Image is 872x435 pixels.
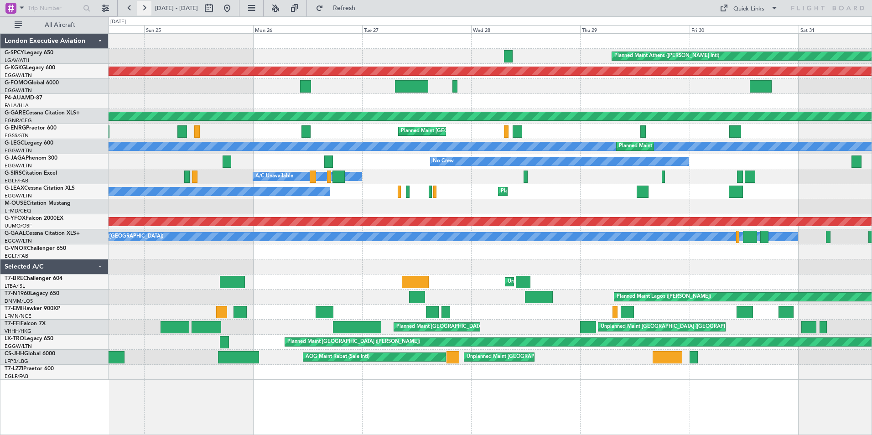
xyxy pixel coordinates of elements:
div: Unplanned Maint [GEOGRAPHIC_DATA] ([PERSON_NAME] Intl) [508,275,655,289]
span: G-KGKG [5,65,26,71]
div: Unplanned Maint [GEOGRAPHIC_DATA] ([GEOGRAPHIC_DATA] Intl) [601,320,759,334]
a: G-SIRSCitation Excel [5,171,57,176]
div: Sun 25 [144,25,253,33]
span: T7-EMI [5,306,22,311]
span: G-ENRG [5,125,26,131]
a: G-LEAXCessna Citation XLS [5,186,75,191]
span: G-JAGA [5,155,26,161]
a: G-ENRGPraetor 600 [5,125,57,131]
span: [DATE] - [DATE] [155,4,198,12]
div: Quick Links [733,5,764,14]
a: T7-N1960Legacy 650 [5,291,59,296]
div: Planned Maint [GEOGRAPHIC_DATA] ([GEOGRAPHIC_DATA]) [401,124,545,138]
a: EGGW/LTN [5,72,32,79]
a: G-YFOXFalcon 2000EX [5,216,63,221]
a: VHHH/HKG [5,328,31,335]
span: Refresh [325,5,363,11]
span: G-SPCY [5,50,24,56]
a: LGAV/ATH [5,57,29,64]
span: G-VNOR [5,246,27,251]
a: LTBA/ISL [5,283,25,290]
span: G-GAAL [5,231,26,236]
a: T7-EMIHawker 900XP [5,306,60,311]
span: G-GARE [5,110,26,116]
a: UUMO/OSF [5,223,32,229]
span: P4-AUA [5,95,25,101]
a: LFPB/LBG [5,358,28,365]
span: T7-BRE [5,276,23,281]
a: FALA/HLA [5,102,29,109]
div: Fri 30 [690,25,799,33]
a: G-VNORChallenger 650 [5,246,66,251]
a: EGGW/LTN [5,343,32,350]
span: All Aircraft [24,22,96,28]
a: G-LEGCLegacy 600 [5,140,53,146]
button: All Aircraft [10,18,99,32]
span: T7-N1960 [5,291,30,296]
div: Wed 28 [471,25,580,33]
a: G-KGKGLegacy 600 [5,65,55,71]
a: EGGW/LTN [5,238,32,244]
div: Mon 26 [253,25,362,33]
a: EGGW/LTN [5,162,32,169]
a: G-FOMOGlobal 6000 [5,80,59,86]
button: Quick Links [715,1,783,16]
span: T7-LZZI [5,366,23,372]
a: LX-TROLegacy 650 [5,336,53,342]
span: LX-TRO [5,336,24,342]
a: EGGW/LTN [5,87,32,94]
a: LFMN/NCE [5,313,31,320]
span: CS-JHH [5,351,24,357]
div: Unplanned Maint [GEOGRAPHIC_DATA] ([GEOGRAPHIC_DATA]) [467,350,617,364]
a: G-GARECessna Citation XLS+ [5,110,80,116]
div: Planned Maint [GEOGRAPHIC_DATA] ([GEOGRAPHIC_DATA]) [619,140,763,153]
div: Planned Maint [GEOGRAPHIC_DATA] ([GEOGRAPHIC_DATA]) [501,185,644,198]
a: DNMM/LOS [5,298,33,305]
a: CS-JHHGlobal 6000 [5,351,55,357]
a: T7-BREChallenger 604 [5,276,62,281]
a: M-OUSECitation Mustang [5,201,71,206]
a: G-SPCYLegacy 650 [5,50,53,56]
a: EGNR/CEG [5,117,32,124]
a: EGLF/FAB [5,373,28,380]
input: Trip Number [28,1,80,15]
a: EGGW/LTN [5,192,32,199]
a: T7-FFIFalcon 7X [5,321,46,326]
div: Tue 27 [362,25,471,33]
span: T7-FFI [5,321,21,326]
div: A/C Unavailable [255,170,293,183]
a: EGGW/LTN [5,147,32,154]
a: LFMD/CEQ [5,207,31,214]
span: G-LEAX [5,186,24,191]
span: M-OUSE [5,201,26,206]
a: EGLF/FAB [5,253,28,259]
a: T7-LZZIPraetor 600 [5,366,54,372]
div: Thu 29 [580,25,689,33]
div: Planned Maint Athens ([PERSON_NAME] Intl) [614,49,719,63]
span: G-FOMO [5,80,28,86]
a: EGSS/STN [5,132,29,139]
a: P4-AUAMD-87 [5,95,42,101]
div: Planned Maint Lagos ([PERSON_NAME]) [617,290,711,304]
a: EGLF/FAB [5,177,28,184]
a: G-GAALCessna Citation XLS+ [5,231,80,236]
span: G-LEGC [5,140,24,146]
span: G-SIRS [5,171,22,176]
div: No Crew [433,155,454,168]
div: Planned Maint [GEOGRAPHIC_DATA] ([GEOGRAPHIC_DATA]) [396,320,540,334]
div: AOG Maint Rabat (Sale Intl) [306,350,369,364]
div: Planned Maint [GEOGRAPHIC_DATA] ([PERSON_NAME]) [287,335,420,349]
span: G-YFOX [5,216,26,221]
div: [DATE] [110,18,126,26]
a: G-JAGAPhenom 300 [5,155,57,161]
button: Refresh [311,1,366,16]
